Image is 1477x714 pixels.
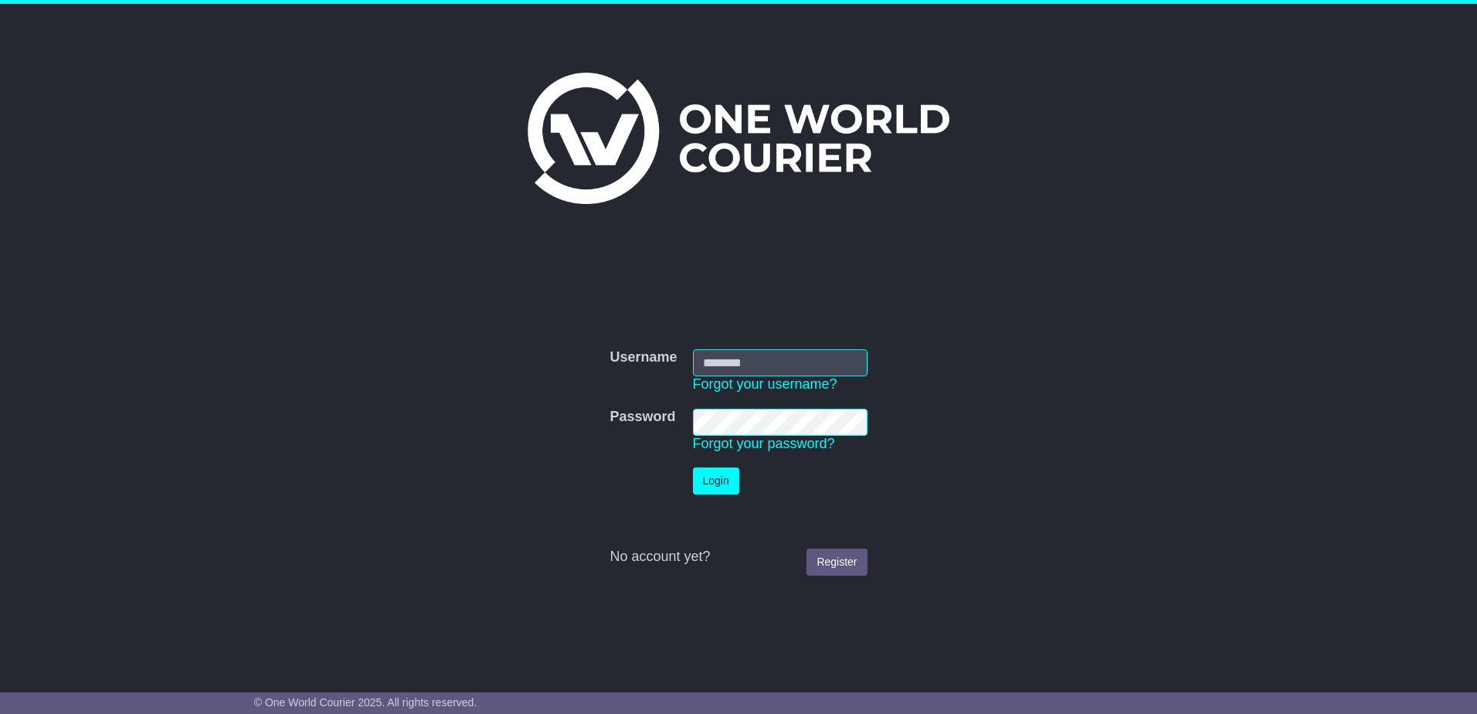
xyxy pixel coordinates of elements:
a: Forgot your username? [693,376,837,392]
img: One World [528,73,949,204]
div: No account yet? [609,549,867,566]
a: Register [806,549,867,576]
label: Username [609,349,677,366]
label: Password [609,409,675,426]
span: © One World Courier 2025. All rights reserved. [254,696,477,709]
a: Forgot your password? [693,436,835,451]
button: Login [693,467,739,495]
